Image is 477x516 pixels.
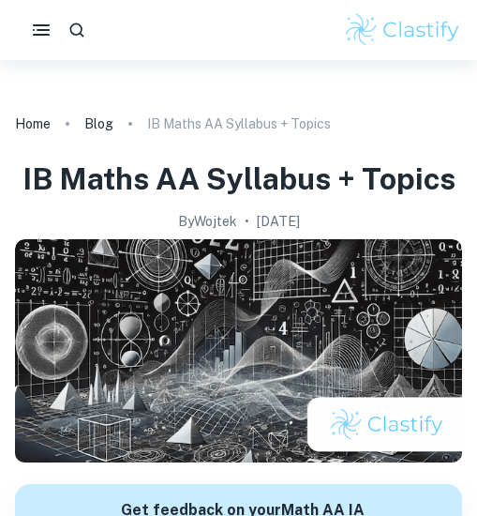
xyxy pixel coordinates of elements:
[343,11,462,49] img: Clastify logo
[15,111,51,137] a: Home
[22,159,455,200] h1: IB Maths AA Syllabus + Topics
[245,211,249,232] p: •
[257,211,300,232] h2: [DATE]
[147,114,331,134] p: IB Maths AA Syllabus + Topics
[84,111,113,137] a: Blog
[15,239,462,463] img: IB Maths AA Syllabus + Topics cover image
[178,211,237,232] h2: By Wojtek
